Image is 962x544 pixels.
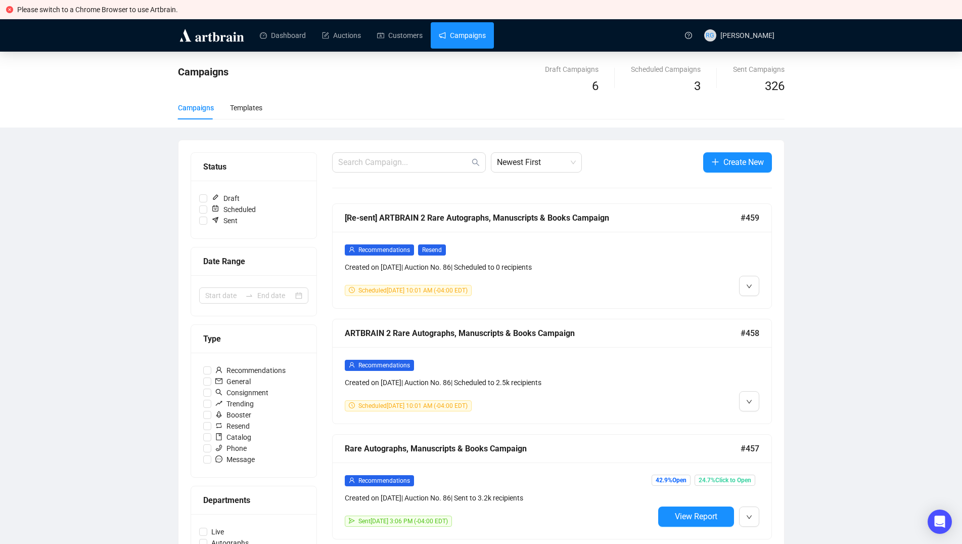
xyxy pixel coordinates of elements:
span: search [215,389,222,396]
div: Created on [DATE] | Auction No. 86 | Scheduled to 2.5k recipients [345,377,654,388]
span: General [211,376,255,387]
span: 6 [592,79,599,93]
a: Auctions [322,22,361,49]
input: End date [257,290,293,301]
span: Recommendations [358,477,410,484]
span: Consignment [211,387,272,398]
a: [Re-sent] ARTBRAIN 2 Rare Autographs, Manuscripts & Books Campaign#459userRecommendationsResendCr... [332,203,772,309]
span: #457 [741,442,759,455]
span: Resend [211,421,254,432]
span: mail [215,378,222,385]
span: #459 [741,212,759,224]
span: question-circle [685,32,692,39]
a: Dashboard [260,22,306,49]
span: search [472,158,480,166]
span: rocket [215,411,222,418]
span: Scheduled [DATE] 10:01 AM (-04:00 EDT) [358,402,468,409]
span: user [349,246,355,253]
button: View Report [658,507,734,527]
input: Search Campaign... [338,156,470,169]
span: Live [207,526,228,537]
input: Start date [205,290,241,301]
div: Created on [DATE] | Auction No. 86 | Scheduled to 0 recipients [345,262,654,273]
span: Phone [211,443,251,454]
span: 326 [765,79,785,93]
span: book [215,433,222,440]
span: Recommendations [358,362,410,369]
span: to [245,291,253,300]
span: View Report [675,512,717,521]
span: #458 [741,327,759,340]
span: Newest First [497,153,576,172]
span: down [746,514,752,520]
span: Scheduled [207,204,260,215]
div: Type [203,332,304,345]
div: ARTBRAIN 2 Rare Autographs, Manuscripts & Books Campaign [345,327,741,340]
span: retweet [215,422,222,429]
span: 24.7% Click to Open [695,475,755,486]
span: clock-circle [349,402,355,408]
span: RG [706,30,714,40]
span: close-circle [6,6,13,13]
span: Campaigns [178,66,228,78]
span: Catalog [211,432,255,443]
span: Resend [418,244,446,256]
div: Draft Campaigns [545,64,599,75]
span: Message [211,454,259,465]
span: Booster [211,409,255,421]
div: Status [203,160,304,173]
span: Recommendations [211,365,290,376]
span: [PERSON_NAME] [720,31,774,39]
div: Campaigns [178,102,214,113]
span: swap-right [245,291,253,300]
div: Scheduled Campaigns [631,64,701,75]
a: Rare Autographs, Manuscripts & Books Campaign#457userRecommendationsCreated on [DATE]| Auction No... [332,434,772,539]
span: 42.9% Open [652,475,691,486]
span: clock-circle [349,287,355,293]
button: Create New [703,152,772,173]
span: Sent [207,215,242,226]
span: 3 [694,79,701,93]
span: Sent [DATE] 3:06 PM (-04:00 EDT) [358,518,448,525]
div: Rare Autographs, Manuscripts & Books Campaign [345,442,741,455]
img: logo [178,27,246,44]
span: Recommendations [358,246,410,254]
div: Date Range [203,255,304,268]
div: Created on [DATE] | Auction No. 86 | Sent to 3.2k recipients [345,492,654,504]
span: rise [215,400,222,407]
div: Open Intercom Messenger [928,510,952,534]
span: user [349,477,355,483]
span: Create New [723,156,764,169]
span: Draft [207,193,244,204]
span: user [349,362,355,368]
span: down [746,399,752,405]
span: down [746,283,752,289]
div: Templates [230,102,262,113]
div: Please switch to a Chrome Browser to use Artbrain. [17,4,956,15]
div: [Re-sent] ARTBRAIN 2 Rare Autographs, Manuscripts & Books Campaign [345,212,741,224]
span: phone [215,444,222,451]
span: message [215,455,222,463]
span: Trending [211,398,258,409]
a: Campaigns [439,22,486,49]
span: user [215,366,222,373]
span: plus [711,158,719,166]
div: Departments [203,494,304,507]
span: Scheduled [DATE] 10:01 AM (-04:00 EDT) [358,287,468,294]
a: ARTBRAIN 2 Rare Autographs, Manuscripts & Books Campaign#458userRecommendationsCreated on [DATE]|... [332,319,772,424]
a: question-circle [679,19,698,51]
span: send [349,518,355,524]
a: Customers [377,22,423,49]
div: Sent Campaigns [733,64,785,75]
